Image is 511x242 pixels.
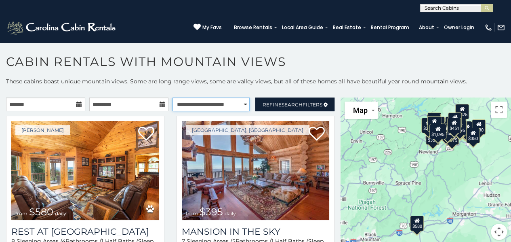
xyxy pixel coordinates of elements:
img: Rest at Mountain Crest [11,121,159,220]
a: [PERSON_NAME] [15,125,70,135]
div: $535 [427,116,441,132]
span: $580 [29,206,53,218]
span: from [15,210,27,217]
a: Local Area Guide [278,22,327,33]
div: $295 [421,118,435,133]
a: Rest at Mountain Crest from $580 daily [11,121,159,220]
button: Map camera controls [491,224,507,240]
a: About [415,22,438,33]
a: Browse Rentals [230,22,276,33]
span: Map [353,106,367,115]
img: White-1-2.png [6,19,118,36]
a: My Favs [193,23,222,32]
div: $310 [427,114,441,129]
div: $565 [448,113,462,128]
img: phone-regular-white.png [484,23,492,32]
a: Rental Program [367,22,413,33]
a: Mansion In The Sky [182,226,330,237]
a: Add to favorites [138,126,154,143]
span: Search [282,102,303,108]
div: $580 [410,216,424,231]
div: $525 [456,104,469,119]
div: $350 [466,128,480,143]
img: Mansion In The Sky [182,121,330,220]
a: Real Estate [329,22,365,33]
span: daily [55,210,66,217]
div: $485 [444,122,458,137]
span: My Favs [202,24,222,31]
button: Change map style [345,102,378,119]
span: daily [225,210,236,217]
a: Owner Login [440,22,478,33]
span: from [186,210,198,217]
div: $930 [472,119,486,135]
div: $325 [427,113,441,128]
a: [GEOGRAPHIC_DATA], [GEOGRAPHIC_DATA] [186,125,309,135]
span: $395 [200,206,223,218]
img: mail-regular-white.png [497,23,505,32]
a: RefineSearchFilters [255,98,334,111]
div: $355 [426,129,440,145]
a: Add to favorites [308,126,324,143]
div: $451 [448,118,461,133]
h3: Rest at Mountain Crest [11,226,159,237]
button: Toggle fullscreen view [491,102,507,118]
div: $1,095 [429,124,446,139]
a: Rest at [GEOGRAPHIC_DATA] [11,226,159,237]
span: Refine Filters [263,102,322,108]
a: Mansion In The Sky from $395 daily [182,121,330,220]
